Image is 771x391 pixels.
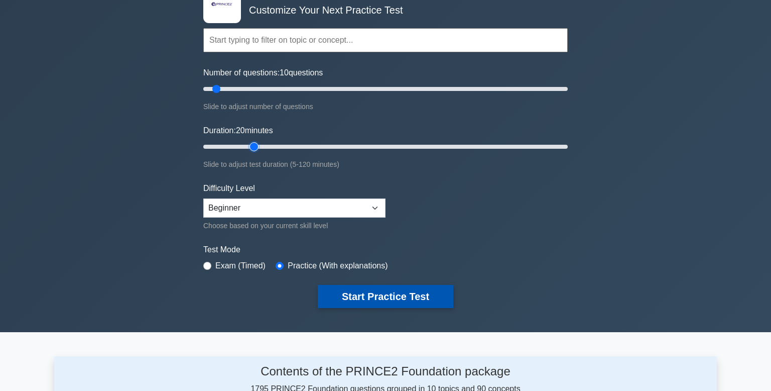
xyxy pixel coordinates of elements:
label: Exam (Timed) [215,260,266,272]
label: Test Mode [203,244,568,256]
label: Practice (With explanations) [288,260,388,272]
span: 10 [280,68,289,77]
h4: Contents of the PRINCE2 Foundation package [149,364,622,379]
label: Difficulty Level [203,182,255,194]
span: 20 [236,126,245,135]
input: Start typing to filter on topic or concept... [203,28,568,52]
div: Choose based on your current skill level [203,220,385,232]
div: Slide to adjust test duration (5-120 minutes) [203,158,568,170]
label: Number of questions: questions [203,67,323,79]
div: Slide to adjust number of questions [203,101,568,113]
button: Start Practice Test [318,285,453,308]
label: Duration: minutes [203,125,273,137]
